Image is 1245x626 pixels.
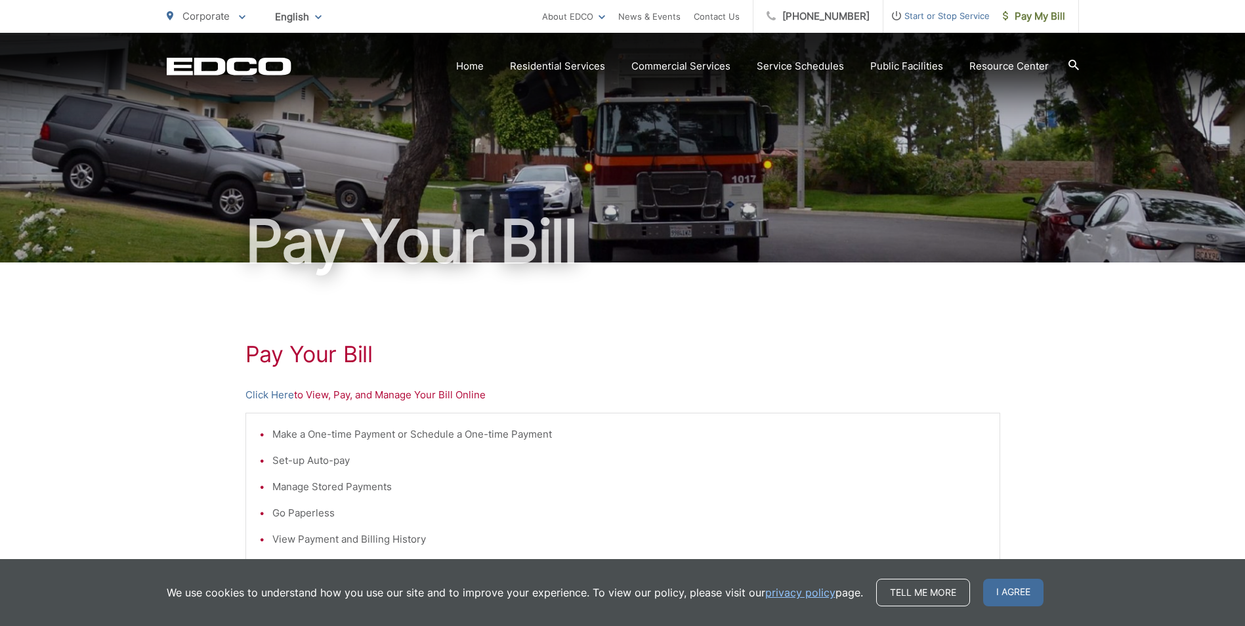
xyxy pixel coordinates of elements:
[167,57,291,75] a: EDCD logo. Return to the homepage.
[265,5,331,28] span: English
[182,10,230,22] span: Corporate
[272,479,986,495] li: Manage Stored Payments
[245,387,294,403] a: Click Here
[510,58,605,74] a: Residential Services
[870,58,943,74] a: Public Facilities
[1003,9,1065,24] span: Pay My Bill
[272,453,986,469] li: Set-up Auto-pay
[245,387,1000,403] p: to View, Pay, and Manage Your Bill Online
[542,9,605,24] a: About EDCO
[272,505,986,521] li: Go Paperless
[631,58,730,74] a: Commercial Services
[456,58,484,74] a: Home
[167,585,863,600] p: We use cookies to understand how you use our site and to improve your experience. To view our pol...
[618,9,681,24] a: News & Events
[167,209,1079,274] h1: Pay Your Bill
[272,532,986,547] li: View Payment and Billing History
[757,58,844,74] a: Service Schedules
[969,58,1049,74] a: Resource Center
[694,9,740,24] a: Contact Us
[983,579,1044,606] span: I agree
[272,427,986,442] li: Make a One-time Payment or Schedule a One-time Payment
[765,585,835,600] a: privacy policy
[876,579,970,606] a: Tell me more
[245,341,1000,367] h1: Pay Your Bill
